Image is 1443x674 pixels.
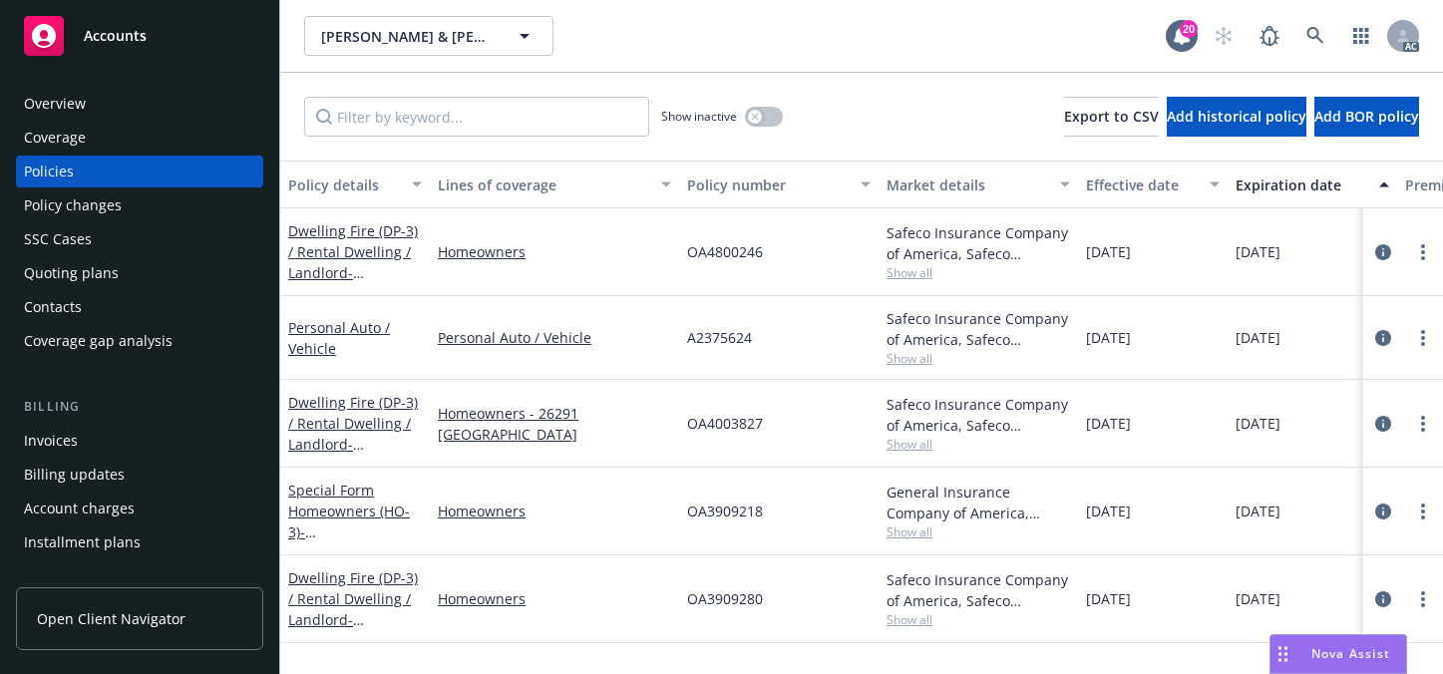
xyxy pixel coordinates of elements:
[1228,161,1397,208] button: Expiration date
[1236,241,1280,262] span: [DATE]
[1250,16,1289,56] a: Report a Bug
[1167,107,1306,126] span: Add historical policy
[1236,588,1280,609] span: [DATE]
[1411,326,1435,350] a: more
[24,493,135,524] div: Account charges
[887,222,1070,264] div: Safeco Insurance Company of America, Safeco Insurance (Liberty Mutual)
[1371,412,1395,436] a: circleInformation
[16,526,263,558] a: Installment plans
[280,161,430,208] button: Policy details
[1371,326,1395,350] a: circleInformation
[1086,241,1131,262] span: [DATE]
[687,501,763,521] span: OA3909218
[438,327,671,348] a: Personal Auto / Vehicle
[288,435,415,475] span: - [STREET_ADDRESS]
[1236,174,1367,195] div: Expiration date
[16,223,263,255] a: SSC Cases
[24,291,82,323] div: Contacts
[16,291,263,323] a: Contacts
[687,588,763,609] span: OA3909280
[16,325,263,357] a: Coverage gap analysis
[1411,412,1435,436] a: more
[288,263,415,303] span: - [STREET_ADDRESS]
[1411,500,1435,523] a: more
[304,97,649,137] input: Filter by keyword...
[24,459,125,491] div: Billing updates
[887,611,1070,628] span: Show all
[887,174,1048,195] div: Market details
[879,161,1078,208] button: Market details
[1064,97,1159,137] button: Export to CSV
[24,526,141,558] div: Installment plans
[24,257,119,289] div: Quoting plans
[887,264,1070,281] span: Show all
[887,350,1070,367] span: Show all
[37,608,185,629] span: Open Client Navigator
[288,221,418,303] a: Dwelling Fire (DP-3) / Rental Dwelling / Landlord
[1078,161,1228,208] button: Effective date
[887,394,1070,436] div: Safeco Insurance Company of America, Safeco Insurance (Liberty Mutual)
[1180,20,1198,38] div: 20
[16,493,263,524] a: Account charges
[24,223,92,255] div: SSC Cases
[1314,107,1419,126] span: Add BOR policy
[288,393,418,475] a: Dwelling Fire (DP-3) / Rental Dwelling / Landlord
[1371,587,1395,611] a: circleInformation
[438,403,671,445] a: Homeowners - 26291 [GEOGRAPHIC_DATA]
[1204,16,1244,56] a: Start snowing
[1311,645,1390,662] span: Nova Assist
[321,26,494,47] span: [PERSON_NAME] & [PERSON_NAME]
[1269,634,1407,674] button: Nova Assist
[1314,97,1419,137] button: Add BOR policy
[304,16,553,56] button: [PERSON_NAME] & [PERSON_NAME]
[16,156,263,187] a: Policies
[679,161,879,208] button: Policy number
[1086,174,1198,195] div: Effective date
[438,174,649,195] div: Lines of coverage
[24,88,86,120] div: Overview
[1086,501,1131,521] span: [DATE]
[687,327,752,348] span: A2375624
[1371,500,1395,523] a: circleInformation
[16,189,263,221] a: Policy changes
[1295,16,1335,56] a: Search
[1086,413,1131,434] span: [DATE]
[84,28,147,44] span: Accounts
[887,569,1070,611] div: Safeco Insurance Company of America, Safeco Insurance (Liberty Mutual)
[1270,635,1295,673] div: Drag to move
[288,318,390,358] a: Personal Auto / Vehicle
[1086,327,1131,348] span: [DATE]
[288,481,415,562] a: Special Form Homeowners (HO-3)
[16,88,263,120] a: Overview
[24,122,86,154] div: Coverage
[16,257,263,289] a: Quoting plans
[887,436,1070,453] span: Show all
[687,241,763,262] span: OA4800246
[887,523,1070,540] span: Show all
[16,459,263,491] a: Billing updates
[1411,240,1435,264] a: more
[1341,16,1381,56] a: Switch app
[1167,97,1306,137] button: Add historical policy
[887,482,1070,523] div: General Insurance Company of America, Safeco Insurance
[687,413,763,434] span: OA4003827
[687,174,849,195] div: Policy number
[24,189,122,221] div: Policy changes
[438,501,671,521] a: Homeowners
[16,397,263,417] div: Billing
[1371,240,1395,264] a: circleInformation
[16,425,263,457] a: Invoices
[1411,587,1435,611] a: more
[887,308,1070,350] div: Safeco Insurance Company of America, Safeco Insurance (Liberty Mutual)
[24,325,173,357] div: Coverage gap analysis
[438,241,671,262] a: Homeowners
[288,174,400,195] div: Policy details
[438,588,671,609] a: Homeowners
[1236,501,1280,521] span: [DATE]
[24,156,74,187] div: Policies
[288,568,418,650] a: Dwelling Fire (DP-3) / Rental Dwelling / Landlord
[661,108,737,125] span: Show inactive
[1236,413,1280,434] span: [DATE]
[16,8,263,64] a: Accounts
[16,122,263,154] a: Coverage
